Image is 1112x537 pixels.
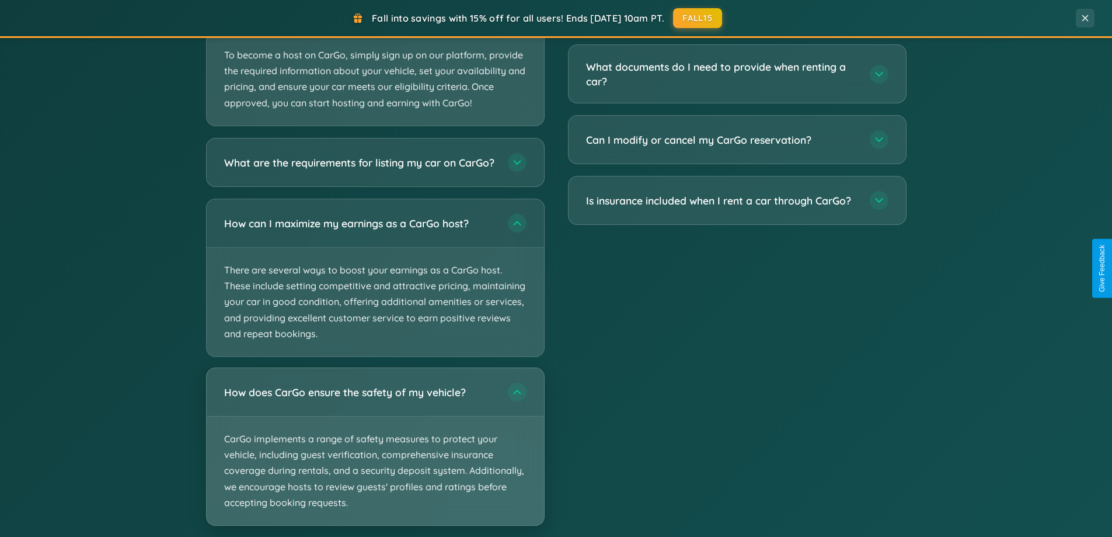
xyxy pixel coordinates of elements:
[1098,245,1106,292] div: Give Feedback
[586,193,858,208] h3: Is insurance included when I rent a car through CarGo?
[224,216,496,230] h3: How can I maximize my earnings as a CarGo host?
[207,248,544,356] p: There are several ways to boost your earnings as a CarGo host. These include setting competitive ...
[586,133,858,147] h3: Can I modify or cancel my CarGo reservation?
[224,384,496,399] h3: How does CarGo ensure the safety of my vehicle?
[224,155,496,169] h3: What are the requirements for listing my car on CarGo?
[207,417,544,525] p: CarGo implements a range of safety measures to protect your vehicle, including guest verification...
[586,60,858,88] h3: What documents do I need to provide when renting a car?
[673,8,722,28] button: FALL15
[372,12,664,24] span: Fall into savings with 15% off for all users! Ends [DATE] 10am PT.
[207,33,544,126] p: To become a host on CarGo, simply sign up on our platform, provide the required information about...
